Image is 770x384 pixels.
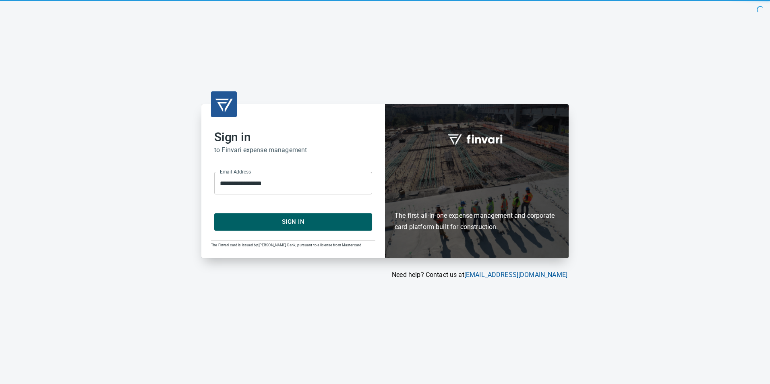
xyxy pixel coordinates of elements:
span: Sign In [223,217,363,227]
a: [EMAIL_ADDRESS][DOMAIN_NAME] [464,271,567,279]
img: transparent_logo.png [214,95,234,114]
h6: The first all-in-one expense management and corporate card platform built for construction. [395,163,559,233]
h2: Sign in [214,130,372,145]
p: Need help? Contact us at [201,270,567,280]
div: Finvari [385,104,569,258]
span: The Finvari card is issued by [PERSON_NAME] Bank, pursuant to a license from Mastercard [211,243,361,247]
img: fullword_logo_white.png [447,130,507,148]
button: Sign In [214,213,372,230]
h6: to Finvari expense management [214,145,372,156]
